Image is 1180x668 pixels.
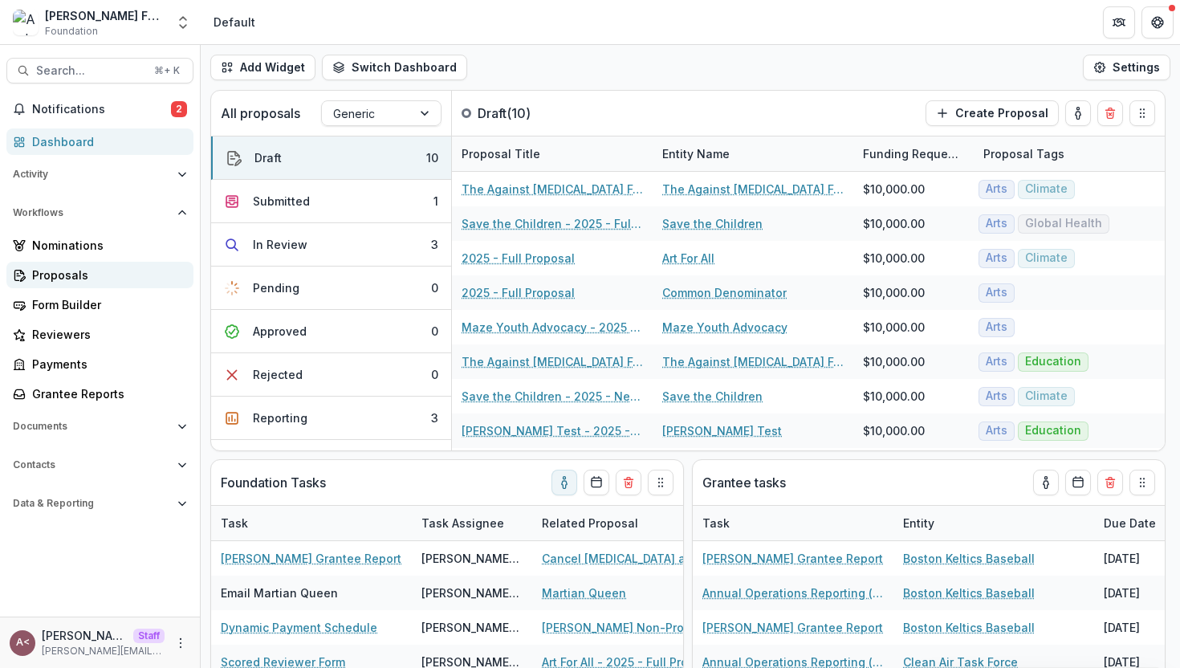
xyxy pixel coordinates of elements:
div: Pending [253,279,299,296]
span: Workflows [13,207,171,218]
div: 0 [431,366,438,383]
span: Climate [1025,182,1068,196]
p: [PERSON_NAME][EMAIL_ADDRESS][DOMAIN_NAME] [42,644,165,658]
button: Settings [1083,55,1170,80]
div: Task [211,506,412,540]
span: Data & Reporting [13,498,171,509]
button: Open Workflows [6,200,193,226]
div: Task Assignee [412,506,532,540]
div: Related Proposal [532,506,733,540]
div: Form Builder [32,296,181,313]
div: $10,000.00 [863,353,925,370]
div: Reporting [253,409,307,426]
div: Reviewers [32,326,181,343]
button: Drag [648,470,673,495]
img: Andrew Foundation [13,10,39,35]
p: All proposals [221,104,300,123]
button: Approved0 [211,310,451,353]
div: Task [693,515,739,532]
div: 3 [431,409,438,426]
div: $10,000.00 [863,388,925,405]
span: Arts [986,389,1007,403]
button: Drag [1129,470,1155,495]
span: Search... [36,64,144,78]
div: Dashboard [32,133,181,150]
div: [PERSON_NAME] <[PERSON_NAME][EMAIL_ADDRESS][DOMAIN_NAME]> [421,550,523,567]
span: Documents [13,421,171,432]
a: [PERSON_NAME] Test [662,422,782,439]
button: Delete card [616,470,641,495]
button: Open Documents [6,413,193,439]
button: Partners [1103,6,1135,39]
a: The Against [MEDICAL_DATA] Foundation [662,353,844,370]
div: Rejected [253,366,303,383]
div: 0 [431,323,438,340]
div: Related Proposal [532,515,648,532]
a: Martian Queen [542,584,626,601]
p: Draft ( 10 ) [478,104,598,123]
button: toggle-assigned-to-me [1065,100,1091,126]
span: Contacts [13,459,171,470]
div: Draft [254,149,282,166]
a: Nominations [6,232,193,259]
div: Approved [253,323,307,340]
button: Open Data & Reporting [6,491,193,516]
a: Reviewers [6,321,193,348]
span: Arts [986,217,1007,230]
button: Reporting3 [211,397,451,440]
p: Foundation Tasks [221,473,326,492]
a: Grantee Reports [6,381,193,407]
span: Education [1025,424,1081,438]
a: Cancel [MEDICAL_DATA] at Schools 2023 [542,550,723,567]
button: Delete card [1097,100,1123,126]
div: In Review [253,236,307,253]
button: In Review3 [211,223,451,267]
div: Entity Name [653,145,739,162]
div: [PERSON_NAME] <[PERSON_NAME][EMAIL_ADDRESS][DOMAIN_NAME]> [421,619,523,636]
a: [PERSON_NAME] Grantee Report [702,619,883,636]
a: Boston Keltics Baseball [903,619,1035,636]
button: Rejected0 [211,353,451,397]
button: Open entity switcher [172,6,194,39]
div: Task [693,506,893,540]
div: $10,000.00 [863,284,925,301]
span: Notifications [32,103,171,116]
a: 2025 - Full Proposal [462,284,575,301]
button: Switch Dashboard [322,55,467,80]
div: [PERSON_NAME] Foundation [45,7,165,24]
div: 10 [426,149,438,166]
div: Proposals [32,267,181,283]
div: Proposal Tags [974,145,1074,162]
a: The Against [MEDICAL_DATA] Foundation [662,181,844,198]
a: Maze Youth Advocacy - 2025 - [PERSON_NAME] [462,319,643,336]
div: Proposal Title [452,136,653,171]
p: Grantee tasks [702,473,786,492]
button: Open Contacts [6,452,193,478]
a: Save the Children - 2025 - Full Proposal [462,215,643,232]
button: More [171,633,190,653]
span: Arts [986,286,1007,299]
p: Staff [133,629,165,643]
a: [PERSON_NAME] Grantee Report [702,550,883,567]
div: Grantee Reports [32,385,181,402]
div: Andrew Clegg <andrew@trytemelio.com> [16,637,30,648]
div: Submitted [253,193,310,210]
span: 2 [171,101,187,117]
span: Global Health [1025,217,1102,230]
div: [PERSON_NAME] <[PERSON_NAME][EMAIL_ADDRESS][DOMAIN_NAME]> [421,584,523,601]
a: [PERSON_NAME] Non-Profit - 2024 - Hackathon Form [542,619,723,636]
span: Climate [1025,251,1068,265]
div: Task Assignee [412,515,514,532]
span: Arts [986,355,1007,369]
div: Due Date [1094,515,1166,532]
div: 1 [433,193,438,210]
a: Art For All [662,250,714,267]
a: Payments [6,351,193,377]
button: Delete card [1097,470,1123,495]
a: The Against [MEDICAL_DATA] Foundation - 2025 - New form [462,353,643,370]
div: 3 [431,236,438,253]
div: $10,000.00 [863,181,925,198]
